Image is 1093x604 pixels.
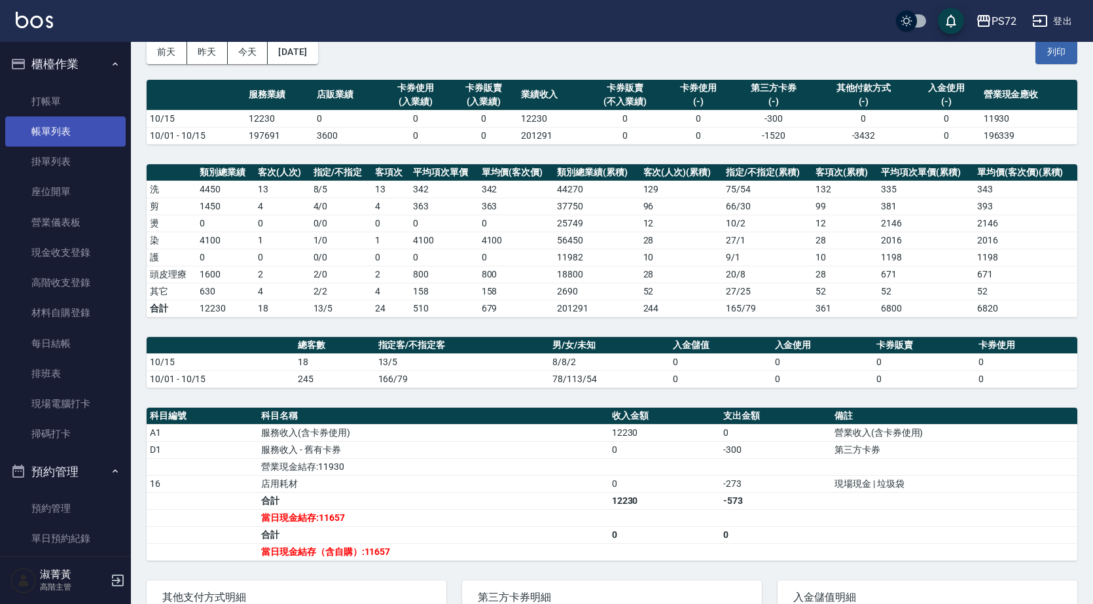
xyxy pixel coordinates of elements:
td: 679 [478,300,554,317]
td: 165/79 [723,300,812,317]
th: 單均價(客次價) [478,164,554,181]
td: 27 / 1 [723,232,812,249]
td: 1 [372,232,410,249]
table: a dense table [147,80,1077,145]
td: 18800 [554,266,639,283]
td: 342 [410,181,478,198]
td: 129 [640,181,723,198]
button: 列印 [1035,40,1077,64]
td: 2016 [974,232,1077,249]
td: 服務收入 - 舊有卡券 [258,441,609,458]
td: 4450 [196,181,255,198]
button: save [938,8,964,34]
td: 0 [912,110,980,127]
td: 1600 [196,266,255,283]
td: 合計 [147,300,196,317]
td: 4100 [410,232,478,249]
a: 營業儀表板 [5,207,126,238]
th: 客次(人次) [255,164,310,181]
a: 高階收支登錄 [5,268,126,298]
td: 158 [478,283,554,300]
th: 平均項次單價(累積) [878,164,974,181]
td: -300 [732,110,815,127]
td: 245 [295,370,375,387]
th: 平均項次單價 [410,164,478,181]
div: (入業績) [385,95,446,109]
a: 單週預約紀錄 [5,554,126,584]
td: 0 [670,353,772,370]
td: 0 [873,370,975,387]
a: 現金收支登錄 [5,238,126,268]
td: 66 / 30 [723,198,812,215]
a: 掛單列表 [5,147,126,177]
button: 前天 [147,40,187,64]
td: 營業現金結存:11930 [258,458,609,475]
div: (入業績) [453,95,514,109]
a: 現場電腦打卡 [5,389,126,419]
td: 第三方卡券 [831,441,1077,458]
td: D1 [147,441,258,458]
td: -3432 [815,127,912,144]
td: 現場現金 | 垃圾袋 [831,475,1077,492]
td: 28 [640,232,723,249]
td: 0 / 0 [310,249,372,266]
td: 52 [812,283,878,300]
td: 12230 [518,110,586,127]
td: 0 [670,370,772,387]
button: 今天 [228,40,268,64]
td: 52 [640,283,723,300]
td: 0 [450,127,518,144]
td: 其它 [147,283,196,300]
h5: 淑菁黃 [40,568,107,581]
td: 1198 [878,249,974,266]
td: 78/113/54 [549,370,670,387]
td: 671 [878,266,974,283]
td: 52 [878,283,974,300]
td: 燙 [147,215,196,232]
th: 總客數 [295,337,375,354]
td: 10 [640,249,723,266]
img: Logo [16,12,53,28]
td: -300 [720,441,831,458]
td: 20 / 8 [723,266,812,283]
td: 2690 [554,283,639,300]
td: 28 [640,266,723,283]
td: 363 [478,198,554,215]
td: 0 [609,475,720,492]
td: 4 / 0 [310,198,372,215]
td: 4100 [196,232,255,249]
td: 12230 [609,424,720,441]
div: PS72 [992,13,1016,29]
td: 2146 [974,215,1077,232]
div: 卡券使用 [668,81,729,95]
div: 卡券販賣 [453,81,514,95]
td: 2 [372,266,410,283]
td: 10/01 - 10/15 [147,127,245,144]
th: 卡券販賣 [873,337,975,354]
a: 打帳單 [5,86,126,116]
a: 排班表 [5,359,126,389]
button: 昨天 [187,40,228,64]
th: 店販業績 [314,80,382,111]
td: 75 / 54 [723,181,812,198]
td: 12 [640,215,723,232]
td: 343 [974,181,1077,198]
td: 0 [372,249,410,266]
th: 男/女/未知 [549,337,670,354]
td: 4 [372,283,410,300]
td: 0 [478,215,554,232]
th: 指定/不指定 [310,164,372,181]
td: 11982 [554,249,639,266]
th: 入金使用 [772,337,874,354]
th: 服務業績 [245,80,314,111]
td: 0 [382,127,450,144]
div: (-) [818,95,908,109]
td: -273 [720,475,831,492]
td: 10/15 [147,110,245,127]
td: 0 [912,127,980,144]
button: PS72 [971,8,1022,35]
td: 0 [255,249,310,266]
table: a dense table [147,164,1077,317]
td: 11930 [980,110,1077,127]
td: 28 [812,266,878,283]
